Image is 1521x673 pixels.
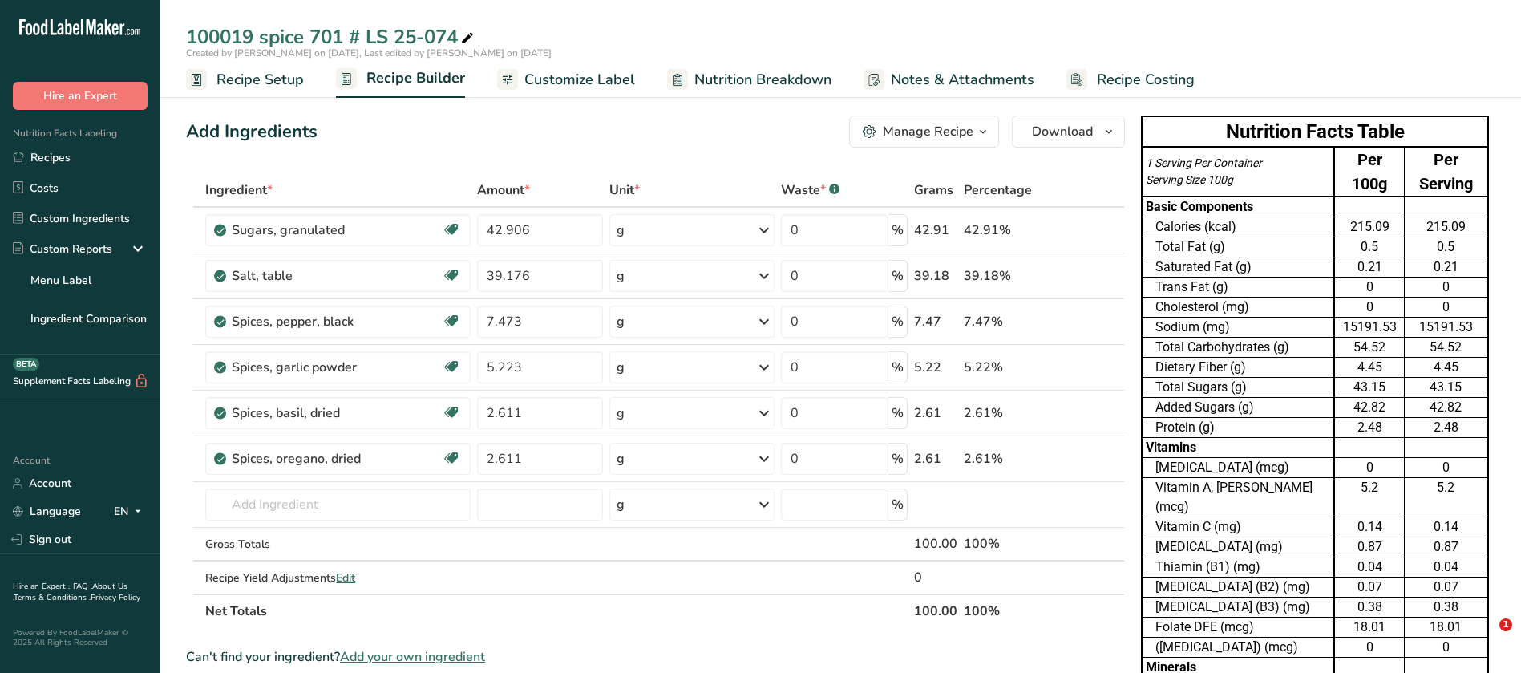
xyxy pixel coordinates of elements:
div: g [617,358,625,377]
div: 0.07 [1338,578,1400,597]
td: Per 100g [1334,147,1404,197]
div: 0.5 [1338,237,1400,257]
div: 15191.53 [1338,318,1400,337]
a: FAQ . [73,581,92,592]
div: g [617,221,625,240]
a: Privacy Policy [91,592,140,603]
a: Language [13,497,81,525]
a: Recipe Builder [336,60,465,99]
div: 0 [914,568,957,587]
div: 0 [1408,298,1484,317]
td: Per Serving [1404,147,1488,197]
span: Recipe Setup [216,69,304,91]
div: 5.22 [914,358,957,377]
div: 18.01 [1408,618,1484,637]
div: 42.82 [1408,398,1484,417]
td: Basic Components [1142,197,1334,217]
div: 54.52 [1408,338,1484,357]
a: Terms & Conditions . [14,592,91,603]
td: Calories (kcal) [1142,217,1334,237]
span: Notes & Attachments [891,69,1034,91]
div: 42.91% [964,221,1049,240]
div: 215.09 [1338,217,1400,237]
td: Added Sugars (g) [1142,398,1334,418]
th: 100.00 [911,594,961,627]
th: 100% [961,594,1052,627]
td: Sodium (mg) [1142,318,1334,338]
td: Protein (g) [1142,418,1334,438]
div: 4.45 [1338,358,1400,377]
div: Powered By FoodLabelMaker © 2025 All Rights Reserved [13,628,148,647]
div: 42.91 [914,221,957,240]
td: Saturated Fat (g) [1142,257,1334,278]
span: Created by [PERSON_NAME] on [DATE], Last edited by [PERSON_NAME] on [DATE] [186,47,552,59]
div: 0.04 [1338,557,1400,577]
div: 2.61% [964,403,1049,423]
div: 0.38 [1408,598,1484,617]
div: 5.2 [1338,478,1400,497]
span: Customize Label [524,69,635,91]
div: 4.45 [1408,358,1484,377]
span: Recipe Costing [1097,69,1195,91]
div: 0.07 [1408,578,1484,597]
div: 0.87 [1408,537,1484,557]
th: Nutrition Facts Table [1142,116,1488,147]
td: [MEDICAL_DATA] (B2) (mg) [1142,578,1334,598]
div: g [617,266,625,286]
span: Add your own ingredient [340,647,485,667]
div: 0 [1338,458,1400,477]
td: Dietary Fiber (g) [1142,358,1334,378]
div: Manage Recipe [883,122,973,141]
div: 42.82 [1338,398,1400,417]
div: 2.61 [914,403,957,423]
div: BETA [13,358,39,371]
td: Cholesterol (mg) [1142,298,1334,318]
div: 2.48 [1408,418,1484,437]
td: [MEDICAL_DATA] (B3) (mg) [1142,598,1334,618]
div: 7.47% [964,312,1049,331]
td: Vitamin C (mg) [1142,517,1334,537]
div: 0.21 [1408,257,1484,277]
span: 1 [1499,618,1512,631]
td: [MEDICAL_DATA] (mcg) [1142,458,1334,478]
td: Folate DFE (mcg) [1142,618,1334,638]
div: Recipe Yield Adjustments [205,570,471,586]
div: 0.14 [1338,517,1400,537]
div: Waste [781,180,839,200]
div: 100.00 [914,534,957,553]
div: 2.61% [964,449,1049,468]
div: 0 [1338,298,1400,317]
div: 100019 spice 701 # LS 25-074 [186,22,477,51]
div: 39.18 [914,266,957,286]
div: 18.01 [1338,618,1400,637]
div: g [617,403,625,423]
span: Unit [609,180,640,200]
span: Download [1032,122,1093,141]
iframe: Intercom live chat [1466,618,1505,657]
div: Custom Reports [13,241,112,257]
div: 43.15 [1338,378,1400,397]
div: Add Ingredients [186,119,318,145]
div: Can't find your ingredient? [186,647,1125,667]
button: Download [1012,116,1125,148]
span: Percentage [964,180,1032,200]
td: Vitamins [1142,438,1334,458]
a: Notes & Attachments [864,62,1034,98]
div: 54.52 [1338,338,1400,357]
button: Hire an Expert [13,82,148,110]
td: ([MEDICAL_DATA]) (mcg) [1142,638,1334,658]
button: Manage Recipe [849,116,999,148]
div: EN [114,502,148,521]
div: Gross Totals [205,536,471,553]
div: 15191.53 [1408,318,1484,337]
div: 0.5 [1408,237,1484,257]
div: g [617,312,625,331]
div: 2.61 [914,449,957,468]
td: Trans Fat (g) [1142,278,1334,298]
div: 0 [1408,638,1484,657]
div: 1 Serving Per Container [1146,155,1330,172]
th: Net Totals [202,594,910,627]
a: Recipe Costing [1066,62,1195,98]
a: Hire an Expert . [13,581,70,592]
div: 0.38 [1338,598,1400,617]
